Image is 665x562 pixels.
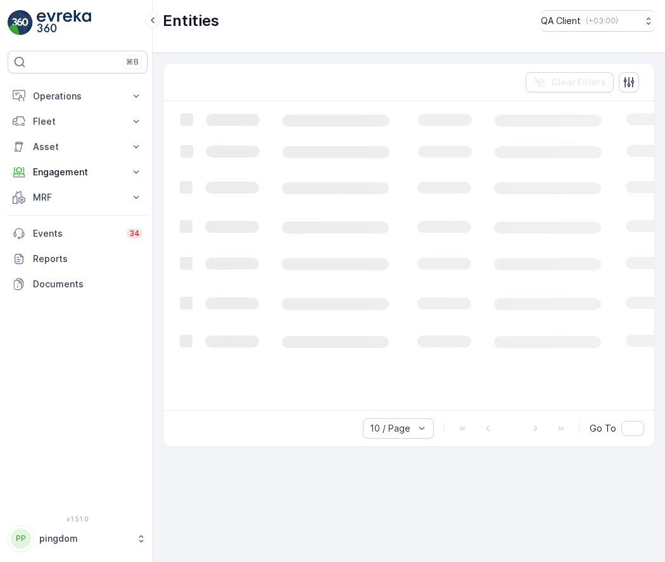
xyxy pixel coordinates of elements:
[8,525,148,552] button: PPpingdom
[551,76,606,89] p: Clear Filters
[37,10,91,35] img: logo_light-DOdMpM7g.png
[163,11,219,31] p: Entities
[590,422,616,435] span: Go To
[8,159,148,185] button: Engagement
[39,532,130,545] p: pingdom
[126,57,139,67] p: ⌘B
[11,528,31,549] div: PP
[33,115,122,128] p: Fleet
[8,109,148,134] button: Fleet
[129,228,140,239] p: 34
[8,246,148,272] a: Reports
[8,221,148,246] a: Events34
[33,253,142,265] p: Reports
[8,134,148,159] button: Asset
[33,90,122,103] p: Operations
[8,272,148,297] a: Documents
[8,515,148,523] span: v 1.51.0
[586,16,618,26] p: ( +03:00 )
[33,227,119,240] p: Events
[8,84,148,109] button: Operations
[8,10,33,35] img: logo
[8,185,148,210] button: MRF
[33,140,122,153] p: Asset
[33,191,122,204] p: MRF
[33,166,122,178] p: Engagement
[541,10,655,32] button: QA Client(+03:00)
[33,278,142,290] p: Documents
[541,15,581,27] p: QA Client
[526,72,614,92] button: Clear Filters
